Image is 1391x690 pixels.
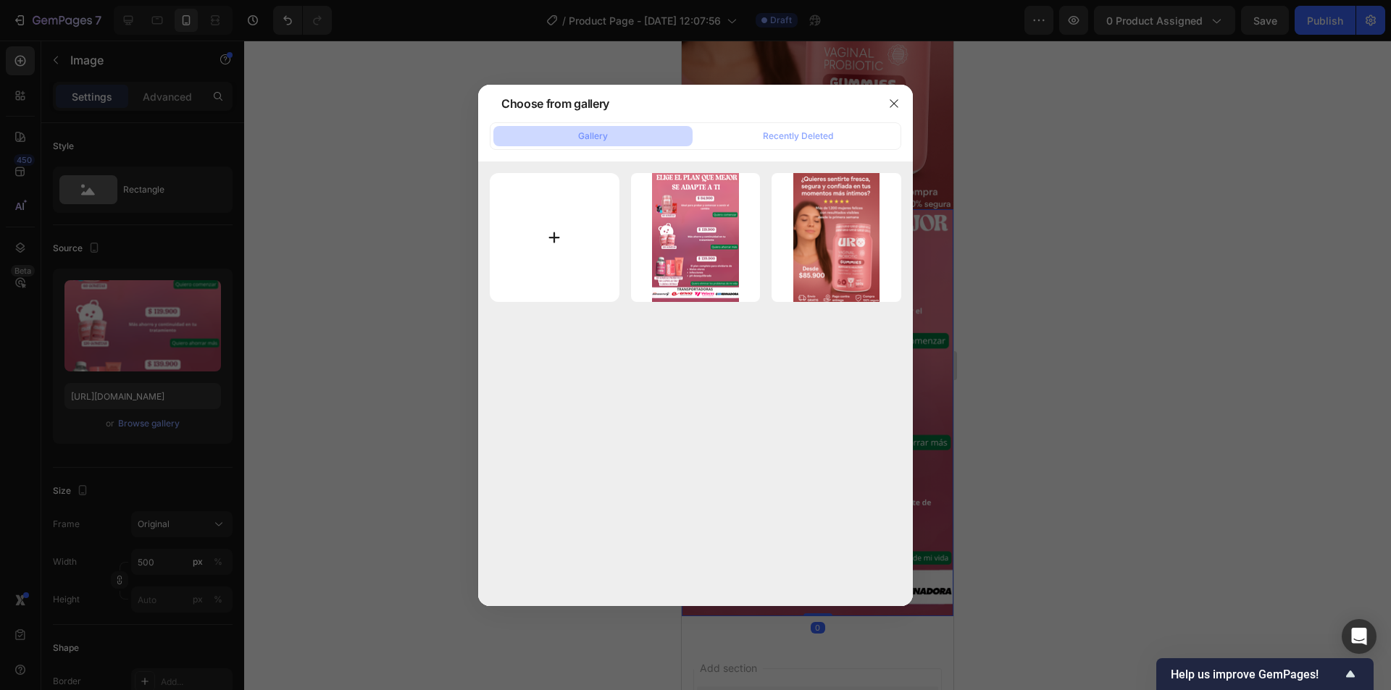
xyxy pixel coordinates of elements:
div: Choose from gallery [501,95,609,112]
div: Recently Deleted [763,130,833,143]
button: Gallery [493,126,693,146]
img: image [652,173,738,303]
img: image [793,173,880,303]
button: Show survey - Help us improve GemPages! [1171,665,1359,683]
div: Image [18,148,49,161]
span: Help us improve GemPages! [1171,668,1342,681]
div: 0 [129,581,143,593]
div: Open Intercom Messenger [1342,619,1377,654]
div: Gallery [578,130,608,143]
button: Recently Deleted [698,126,898,146]
span: Add section [12,620,81,635]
